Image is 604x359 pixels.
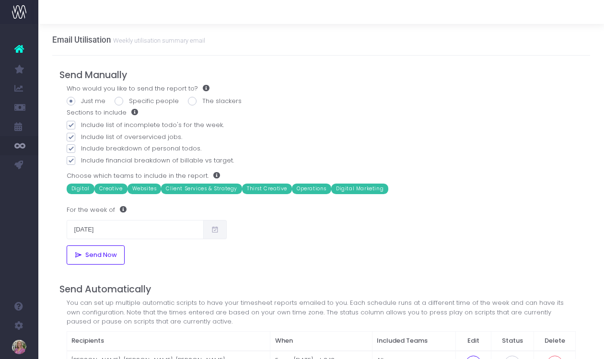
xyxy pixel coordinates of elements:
th: Edit [456,331,491,351]
span: Send Now [82,251,117,259]
label: The slackers [188,96,242,106]
label: Include breakdown of personal todos. [67,144,576,153]
img: images/default_profile_image.png [12,340,26,354]
span: Thirst Creative [242,184,292,194]
label: For the week of [67,200,127,220]
span: Creative [94,184,128,194]
div: You can set up multiple automatic scripts to have your timesheet reports emailed to you. Each sch... [67,298,576,326]
h4: Send Automatically [59,284,583,295]
th: Delete [534,331,576,351]
span: Operations [292,184,331,194]
label: Specific people [115,96,179,106]
label: Include financial breakdown of billable vs target. [67,156,576,165]
h4: Send Manually [59,69,583,81]
small: Weekly utilisation summary email [111,35,205,45]
th: Status [491,331,534,351]
th: Recipients [67,331,270,351]
label: Include list of overserviced jobs. [67,132,576,142]
button: Send Now [67,245,125,265]
th: When [270,331,372,351]
span: Client Services & Strategy [161,184,242,194]
input: Select date [67,220,204,239]
label: Just me [67,96,105,106]
label: Sections to include [67,108,138,117]
label: Choose which teams to include in the report. [67,171,220,181]
span: Digital [67,184,94,194]
span: Digital Marketing [331,184,388,194]
h3: Email Utilisation [52,35,205,45]
label: Who would you like to send the report to? [67,84,209,93]
label: Include list of incomplete todo's for the week. [67,120,576,130]
th: Included Teams [372,331,455,351]
span: Websites [128,184,162,194]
